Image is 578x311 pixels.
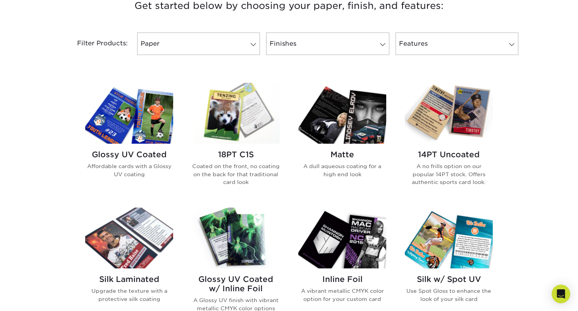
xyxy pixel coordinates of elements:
div: Filter Products: [57,33,134,55]
h2: Silk Laminated [85,275,173,284]
h2: 14PT Uncoated [405,150,493,159]
img: 18PT C1S Trading Cards [192,83,280,144]
a: 14PT Uncoated Trading Cards 14PT Uncoated A no frills option on our popular 14PT stock. Offers au... [405,83,493,198]
a: Features [396,33,518,55]
p: A no frills option on our popular 14PT stock. Offers authentic sports card look. [405,162,493,186]
a: Matte Trading Cards Matte A dull aqueous coating for a high end look [298,83,386,198]
img: Glossy UV Coated w/ Inline Foil Trading Cards [192,208,280,268]
h2: Glossy UV Coated [85,150,173,159]
img: Matte Trading Cards [298,83,386,144]
a: Glossy UV Coated Trading Cards Glossy UV Coated Affordable cards with a Glossy UV coating [85,83,173,198]
h2: Glossy UV Coated w/ Inline Foil [192,275,280,293]
img: 14PT Uncoated Trading Cards [405,83,493,144]
p: Use Spot Gloss to enhance the look of your silk card [405,287,493,303]
img: Glossy UV Coated Trading Cards [85,83,173,144]
p: A vibrant metallic CMYK color option for your custom card [298,287,386,303]
p: Coated on the front, no coating on the back for that traditional card look [192,162,280,186]
p: Upgrade the texture with a protective silk coating [85,287,173,303]
a: Paper [137,33,260,55]
img: Silk Laminated Trading Cards [85,208,173,268]
a: 18PT C1S Trading Cards 18PT C1S Coated on the front, no coating on the back for that traditional ... [192,83,280,198]
h2: 18PT C1S [192,150,280,159]
h2: Silk w/ Spot UV [405,275,493,284]
h2: Inline Foil [298,275,386,284]
a: Finishes [266,33,389,55]
h2: Matte [298,150,386,159]
img: Silk w/ Spot UV Trading Cards [405,208,493,268]
p: Affordable cards with a Glossy UV coating [85,162,173,178]
div: Open Intercom Messenger [552,285,570,303]
p: A dull aqueous coating for a high end look [298,162,386,178]
img: Inline Foil Trading Cards [298,208,386,268]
